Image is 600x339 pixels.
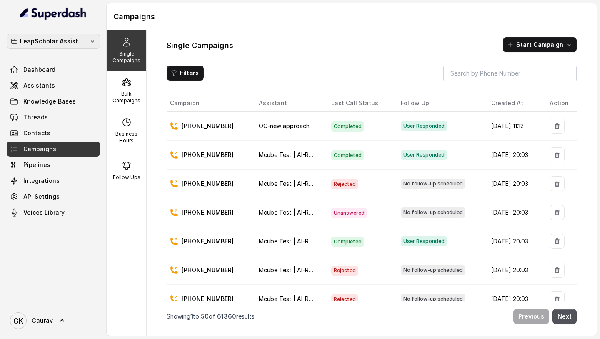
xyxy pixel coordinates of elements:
span: OC-new approach [259,122,310,129]
span: Completed [331,121,364,132]
span: Mcube Test | AI-RM NGB [259,238,327,245]
a: Integrations [7,173,100,188]
a: Campaigns [7,142,100,157]
span: Rejected [331,294,358,304]
span: Gaurav [32,316,53,325]
span: User Responded [401,121,447,131]
span: Mcube Test | AI-RM NGB [259,266,327,273]
button: LeapScholar Assistant [7,34,100,49]
a: Dashboard [7,62,100,77]
span: Completed [331,150,364,160]
p: Bulk Campaigns [110,91,143,104]
span: 1 [190,313,193,320]
th: Follow Up [394,95,484,112]
a: Contacts [7,126,100,141]
span: API Settings [23,192,60,201]
span: No follow-up scheduled [401,179,465,189]
td: [DATE] 20:03 [485,256,543,285]
span: 61360 [217,313,236,320]
span: Campaigns [23,145,56,153]
td: [DATE] 20:03 [485,198,543,227]
span: Pipelines [23,161,50,169]
button: Previous [513,309,549,324]
p: [PHONE_NUMBER] [182,180,234,188]
a: Assistants [7,78,100,93]
th: Assistant [252,95,325,112]
th: Created At [485,95,543,112]
span: User Responded [401,150,447,160]
button: Filters [167,66,204,81]
span: Integrations [23,177,60,185]
span: Completed [331,237,364,247]
th: Campaign [167,95,252,112]
span: No follow-up scheduled [401,294,465,304]
td: [DATE] 20:03 [485,141,543,169]
th: Last Call Status [325,95,395,112]
span: Knowledge Bases [23,97,76,106]
input: Search by Phone Number [443,66,577,81]
td: [DATE] 20:03 [485,227,543,256]
p: [PHONE_NUMBER] [182,237,234,245]
nav: Pagination [167,304,577,329]
th: Action [543,95,577,112]
p: [PHONE_NUMBER] [182,151,234,159]
td: [DATE] 20:03 [485,285,543,314]
span: Rejected [331,179,358,189]
span: Rejected [331,266,358,276]
a: Gaurav [7,309,100,332]
span: 50 [201,313,209,320]
h1: Single Campaigns [167,39,233,52]
span: No follow-up scheduled [401,265,465,275]
a: Pipelines [7,157,100,172]
span: No follow-up scheduled [401,207,465,218]
p: Single Campaigns [110,51,143,64]
p: [PHONE_NUMBER] [182,295,234,303]
p: Showing to of results [167,312,255,321]
span: Assistants [23,81,55,90]
span: Dashboard [23,66,55,74]
p: Business Hours [110,131,143,144]
span: Voices Library [23,208,65,217]
h1: Campaigns [113,10,590,23]
p: Follow Ups [113,174,140,181]
img: light.svg [20,7,87,20]
span: Mcube Test | AI-RM NGB [259,151,327,158]
p: LeapScholar Assistant [20,36,87,46]
button: Start Campaign [503,37,577,52]
span: User Responded [401,236,447,246]
span: Contacts [23,129,50,137]
span: Mcube Test | AI-RM NGB [259,180,327,187]
span: Threads [23,113,48,121]
a: API Settings [7,189,100,204]
p: [PHONE_NUMBER] [182,208,234,217]
span: Unanswered [331,208,367,218]
td: [DATE] 20:03 [485,169,543,198]
span: Mcube Test | AI-RM NGB [259,295,327,302]
p: [PHONE_NUMBER] [182,266,234,274]
p: [PHONE_NUMBER] [182,122,234,130]
span: Mcube Test | AI-RM NGB [259,209,327,216]
button: Next [552,309,577,324]
a: Threads [7,110,100,125]
td: [DATE] 11:12 [485,112,543,141]
a: Knowledge Bases [7,94,100,109]
text: GK [13,316,23,325]
a: Voices Library [7,205,100,220]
